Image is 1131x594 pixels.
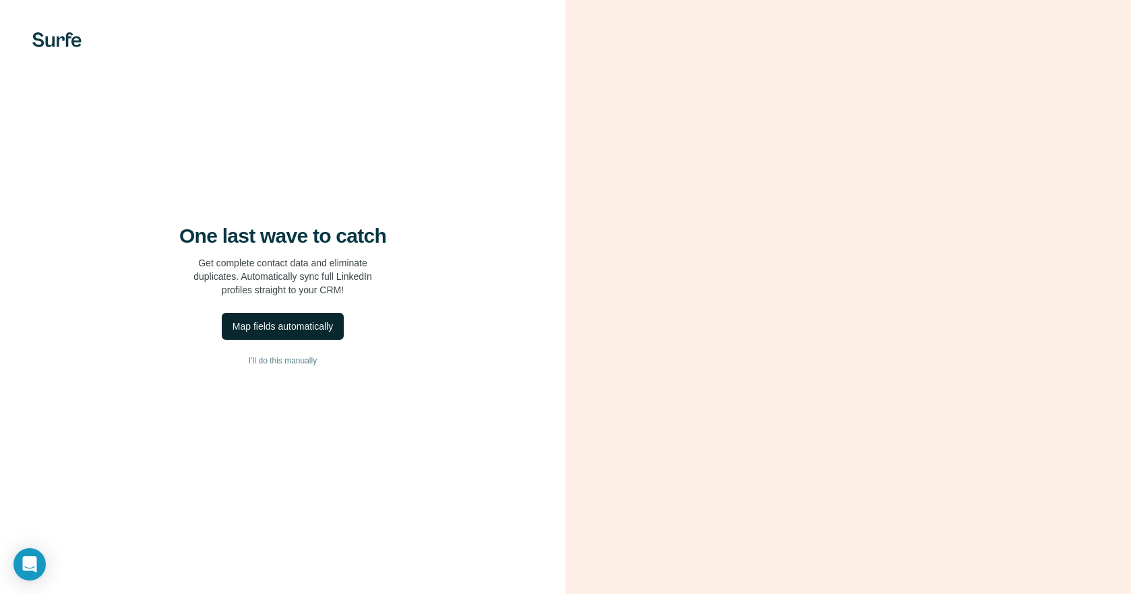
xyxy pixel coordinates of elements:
[222,313,344,340] button: Map fields automatically
[193,256,372,297] p: Get complete contact data and eliminate duplicates. Automatically sync full LinkedIn profiles str...
[27,351,539,371] button: I’ll do this manually
[179,224,386,248] h4: One last wave to catch
[13,548,46,581] div: Open Intercom Messenger
[233,320,333,333] div: Map fields automatically
[32,32,82,47] img: Surfe's logo
[249,355,317,367] span: I’ll do this manually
